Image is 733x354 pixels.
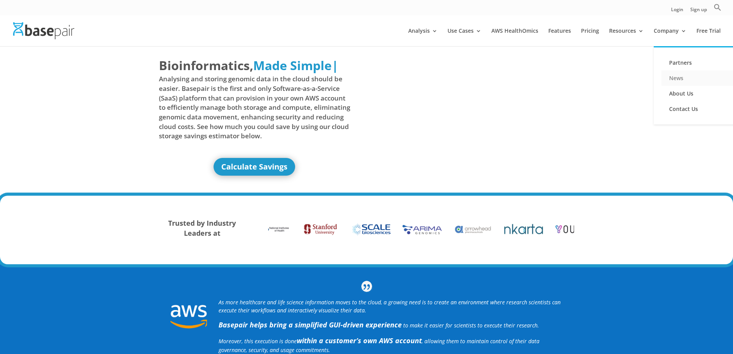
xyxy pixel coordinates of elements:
a: Search Icon Link [714,3,721,15]
strong: Basepair helps bring a simplified GUI-driven experience [219,320,402,329]
b: within a customer’s own AWS account [297,336,422,345]
strong: Trusted by Industry Leaders at [168,218,236,238]
a: Company [654,28,686,46]
a: Free Trial [696,28,721,46]
a: Features [548,28,571,46]
span: Made Simple [253,57,332,74]
i: As more healthcare and life science information moves to the cloud, a growing need is to create a... [219,299,561,314]
img: Basepair [13,22,74,39]
a: Login [671,7,683,15]
span: to make it easier for scientists to execute their research. [403,322,539,329]
a: Pricing [581,28,599,46]
span: | [332,57,339,74]
a: AWS HealthOmics [491,28,538,46]
a: Calculate Savings [214,158,295,176]
a: Sign up [690,7,707,15]
span: Moreover, this execution is done , allowing them to maintain control of their data governance, se... [219,337,539,354]
span: Analysing and storing genomic data in the cloud should be easier. Basepair is the first and only ... [159,74,351,141]
iframe: Basepair - NGS Analysis Simplified [372,57,564,164]
a: Resources [609,28,644,46]
span: Bioinformatics, [159,57,253,74]
a: Analysis [408,28,437,46]
a: Use Cases [447,28,481,46]
svg: Search [714,3,721,11]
